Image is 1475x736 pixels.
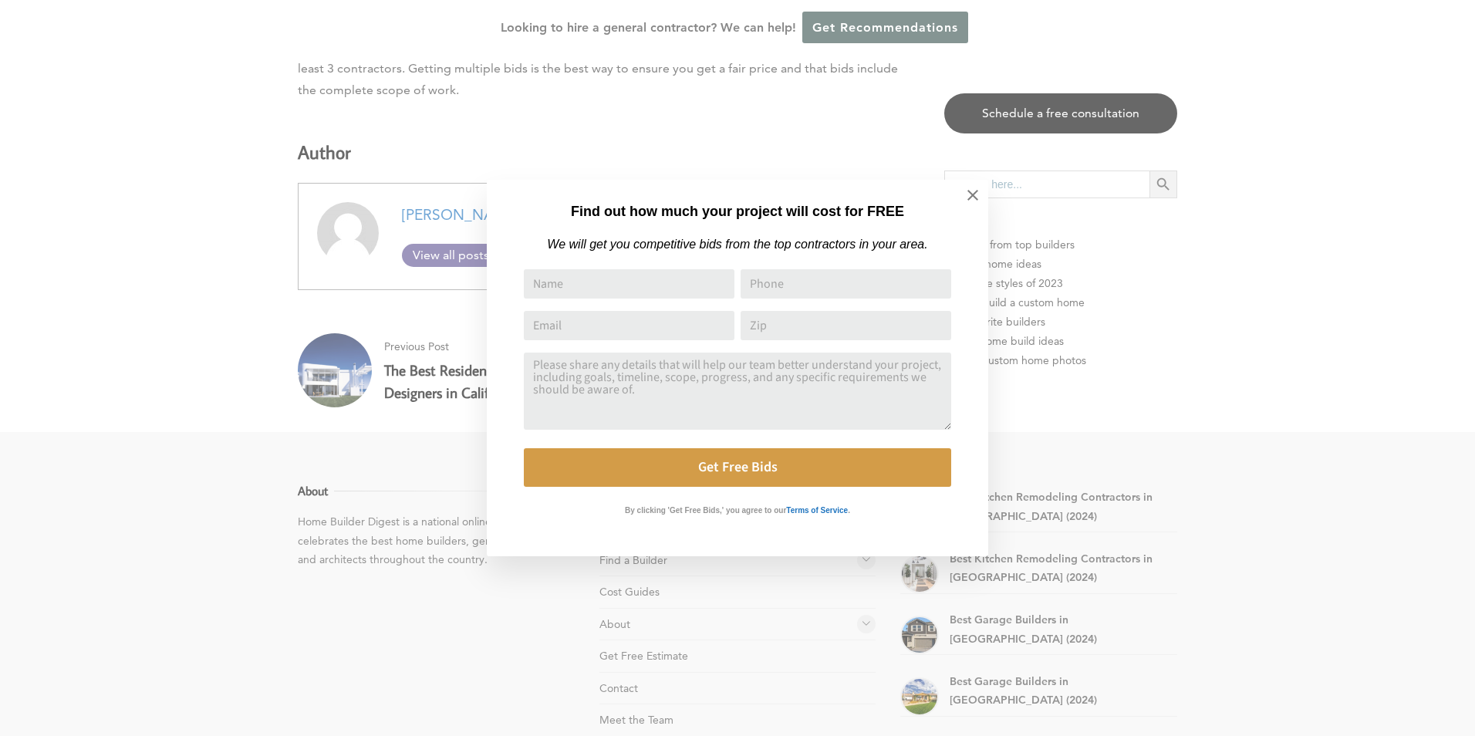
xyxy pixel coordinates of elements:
button: Get Free Bids [524,448,951,487]
strong: Find out how much your project will cost for FREE [571,204,904,219]
input: Zip [741,311,951,340]
input: Phone [741,269,951,299]
strong: . [848,506,850,515]
textarea: Comment or Message [524,353,951,430]
strong: By clicking 'Get Free Bids,' you agree to our [625,506,786,515]
input: Email Address [524,311,734,340]
input: Name [524,269,734,299]
strong: Terms of Service [786,506,848,515]
em: We will get you competitive bids from the top contractors in your area. [547,238,927,251]
button: Close [946,168,1000,222]
a: Terms of Service [786,502,848,515]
